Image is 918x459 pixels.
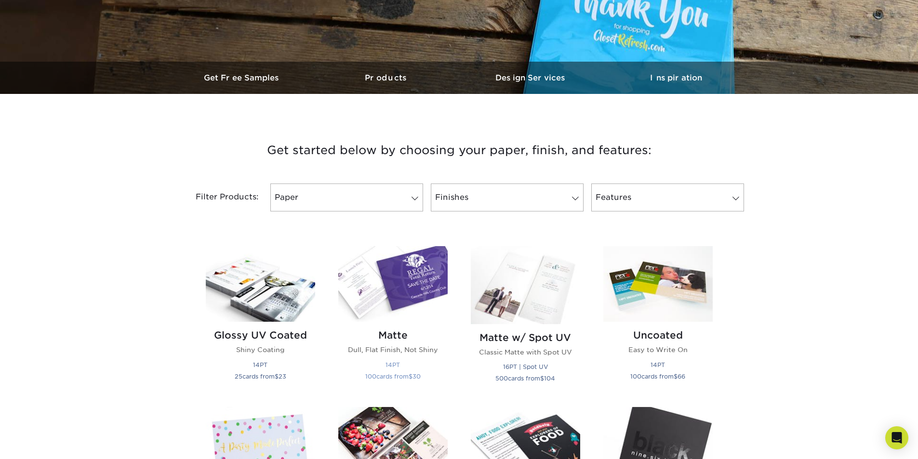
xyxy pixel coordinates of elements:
[412,373,421,380] span: 30
[409,373,412,380] span: $
[365,373,376,380] span: 100
[338,345,448,354] p: Dull, Flat Finish, Not Shiny
[170,73,315,82] h3: Get Free Samples
[630,373,685,380] small: cards from
[630,373,641,380] span: 100
[591,184,744,211] a: Features
[2,430,82,456] iframe: Google Customer Reviews
[604,62,748,94] a: Inspiration
[253,361,267,368] small: 14PT
[678,373,685,380] span: 66
[651,361,665,368] small: 14PT
[471,246,580,395] a: Matte w/ Spot UV Postcards Matte w/ Spot UV Classic Matte with Spot UV 16PT | Spot UV 500cards fr...
[431,184,584,211] a: Finishes
[495,375,555,382] small: cards from
[603,345,713,354] p: Easy to Write On
[603,329,713,341] h2: Uncoated
[279,373,286,380] span: 23
[540,375,544,382] span: $
[177,129,741,172] h3: Get started below by choosing your paper, finish, and features:
[471,246,580,324] img: Matte w/ Spot UV Postcards
[338,246,448,322] img: Matte Postcards
[603,246,713,322] img: Uncoated Postcards
[338,246,448,395] a: Matte Postcards Matte Dull, Flat Finish, Not Shiny 14PT 100cards from$30
[495,375,508,382] span: 500
[603,246,713,395] a: Uncoated Postcards Uncoated Easy to Write On 14PT 100cards from$66
[170,184,266,211] div: Filter Products:
[503,363,548,370] small: 16PT | Spot UV
[471,347,580,357] p: Classic Matte with Spot UV
[315,62,459,94] a: Products
[459,62,604,94] a: Design Services
[275,373,279,380] span: $
[206,246,315,322] img: Glossy UV Coated Postcards
[235,373,242,380] span: 25
[206,345,315,354] p: Shiny Coating
[315,73,459,82] h3: Products
[338,329,448,341] h2: Matte
[459,73,604,82] h3: Design Services
[235,373,286,380] small: cards from
[471,332,580,343] h2: Matte w/ Spot UV
[270,184,423,211] a: Paper
[206,246,315,395] a: Glossy UV Coated Postcards Glossy UV Coated Shiny Coating 14PT 25cards from$23
[386,361,400,368] small: 14PT
[170,62,315,94] a: Get Free Samples
[604,73,748,82] h3: Inspiration
[885,426,908,449] div: Open Intercom Messenger
[365,373,421,380] small: cards from
[674,373,678,380] span: $
[544,375,555,382] span: 104
[206,329,315,341] h2: Glossy UV Coated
